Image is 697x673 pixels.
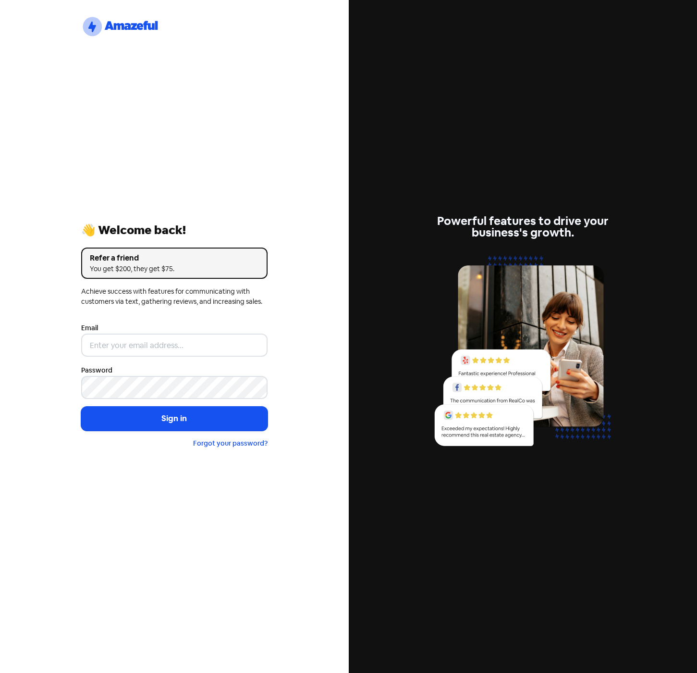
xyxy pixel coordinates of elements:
[81,323,98,333] label: Email
[81,407,268,431] button: Sign in
[81,365,112,375] label: Password
[81,224,268,236] div: 👋 Welcome back!
[90,264,259,274] div: You get $200, they get $75.
[81,334,268,357] input: Enter your email address...
[90,252,259,264] div: Refer a friend
[81,287,268,307] div: Achieve success with features for communicating with customers via text, gathering reviews, and i...
[193,439,268,448] a: Forgot your password?
[429,250,616,457] img: reviews
[429,215,616,238] div: Powerful features to drive your business's growth.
